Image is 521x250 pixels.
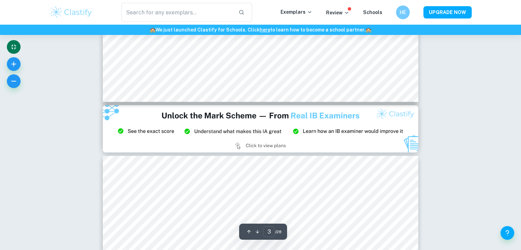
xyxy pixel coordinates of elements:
[363,10,382,15] a: Schools
[275,229,282,235] span: / 28
[326,9,349,16] p: Review
[103,105,419,152] img: Ad
[121,3,233,22] input: Search for any exemplars...
[260,27,270,33] a: here
[365,27,371,33] span: 🏫
[423,6,472,18] button: UPGRADE NOW
[281,8,312,16] p: Exemplars
[396,5,410,19] button: HE
[7,40,21,54] button: Exit fullscreen
[150,27,156,33] span: 🏫
[399,9,407,16] h6: HE
[1,26,520,34] h6: We just launched Clastify for Schools. Click to learn how to become a school partner.
[50,5,93,19] img: Clastify logo
[500,226,514,240] button: Help and Feedback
